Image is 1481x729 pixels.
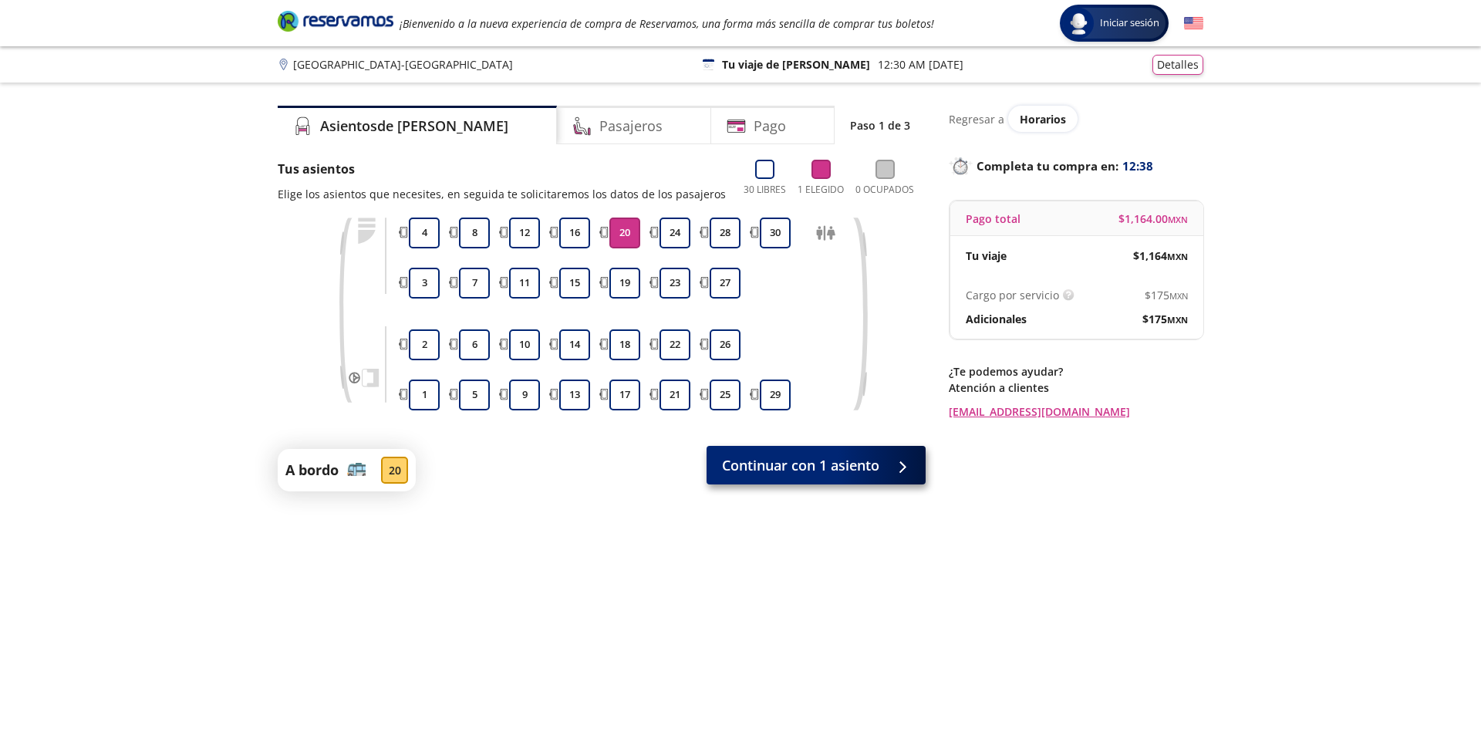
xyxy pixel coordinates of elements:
[949,363,1203,380] p: ¿Te podemos ayudar?
[609,218,640,248] button: 20
[660,218,690,248] button: 24
[1094,15,1166,31] span: Iniciar sesión
[599,116,663,137] h4: Pasajeros
[509,268,540,299] button: 11
[1118,211,1188,227] span: $ 1,164.00
[707,446,926,484] button: Continuar con 1 asiento
[722,56,870,73] p: Tu viaje de [PERSON_NAME]
[459,380,490,410] button: 5
[966,248,1007,264] p: Tu viaje
[609,380,640,410] button: 17
[660,380,690,410] button: 21
[710,218,740,248] button: 28
[559,380,590,410] button: 13
[509,218,540,248] button: 12
[459,268,490,299] button: 7
[1142,311,1188,327] span: $ 175
[878,56,963,73] p: 12:30 AM [DATE]
[754,116,786,137] h4: Pago
[949,111,1004,127] p: Regresar a
[966,287,1059,303] p: Cargo por servicio
[320,116,508,137] h4: Asientos de [PERSON_NAME]
[409,268,440,299] button: 3
[293,56,513,73] p: [GEOGRAPHIC_DATA] - [GEOGRAPHIC_DATA]
[850,117,910,133] p: Paso 1 de 3
[278,9,393,32] i: Brand Logo
[1169,290,1188,302] small: MXN
[278,160,726,178] p: Tus asientos
[1122,157,1153,175] span: 12:38
[559,268,590,299] button: 15
[1184,14,1203,33] button: English
[559,329,590,360] button: 14
[559,218,590,248] button: 16
[409,380,440,410] button: 1
[285,460,339,481] p: A bordo
[1167,251,1188,262] small: MXN
[949,403,1203,420] a: [EMAIL_ADDRESS][DOMAIN_NAME]
[1167,314,1188,326] small: MXN
[1020,112,1066,127] span: Horarios
[710,329,740,360] button: 26
[509,329,540,360] button: 10
[381,457,408,484] div: 20
[660,329,690,360] button: 22
[278,9,393,37] a: Brand Logo
[459,218,490,248] button: 8
[760,218,791,248] button: 30
[949,380,1203,396] p: Atención a clientes
[409,218,440,248] button: 4
[949,106,1203,132] div: Regresar a ver horarios
[409,329,440,360] button: 2
[710,268,740,299] button: 27
[509,380,540,410] button: 9
[1392,640,1466,714] iframe: Messagebird Livechat Widget
[855,183,914,197] p: 0 Ocupados
[949,155,1203,177] p: Completa tu compra en :
[459,329,490,360] button: 6
[278,186,726,202] p: Elige los asientos que necesites, en seguida te solicitaremos los datos de los pasajeros
[966,311,1027,327] p: Adicionales
[400,16,934,31] em: ¡Bienvenido a la nueva experiencia de compra de Reservamos, una forma más sencilla de comprar tus...
[760,380,791,410] button: 29
[1133,248,1188,264] span: $ 1,164
[1145,287,1188,303] span: $ 175
[609,329,640,360] button: 18
[660,268,690,299] button: 23
[710,380,740,410] button: 25
[609,268,640,299] button: 19
[1152,55,1203,75] button: Detalles
[966,211,1021,227] p: Pago total
[798,183,844,197] p: 1 Elegido
[1168,214,1188,225] small: MXN
[744,183,786,197] p: 30 Libres
[722,455,879,476] span: Continuar con 1 asiento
